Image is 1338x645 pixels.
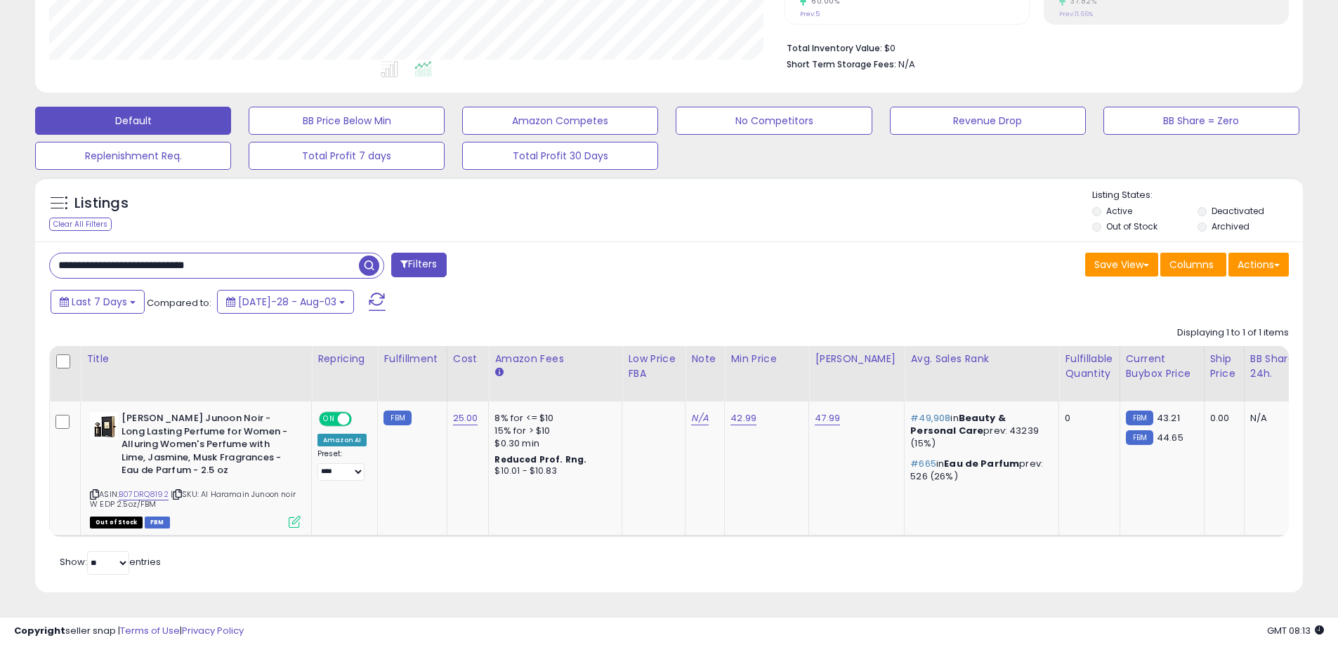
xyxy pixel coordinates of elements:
[815,411,840,425] a: 47.99
[494,352,616,366] div: Amazon Fees
[14,624,65,637] strong: Copyright
[494,366,503,379] small: Amazon Fees.
[1267,624,1324,637] span: 2025-08-12 08:13 GMT
[1092,189,1303,202] p: Listing States:
[730,352,803,366] div: Min Price
[910,411,950,425] span: #49,908
[628,352,679,381] div: Low Price FBA
[800,10,820,18] small: Prev: 5
[910,411,1006,437] span: Beauty & Personal Care
[910,412,1048,451] p: in prev: 43239 (15%)
[1157,411,1180,425] span: 43.21
[1160,253,1226,277] button: Columns
[910,458,1048,483] p: in prev: 526 (26%)
[249,142,445,170] button: Total Profit 7 days
[1169,258,1214,272] span: Columns
[317,449,367,481] div: Preset:
[453,411,478,425] a: 25.00
[462,142,658,170] button: Total Profit 30 Days
[1157,431,1183,444] span: 44.65
[317,434,367,446] div: Amazon AI
[74,194,129,213] h5: Listings
[1126,352,1198,381] div: Current Buybox Price
[494,412,611,425] div: 8% for <= $10
[494,437,611,450] div: $0.30 min
[1106,220,1157,232] label: Out of Stock
[1228,253,1289,277] button: Actions
[238,295,336,309] span: [DATE]-28 - Aug-03
[1210,412,1233,425] div: 0.00
[383,352,440,366] div: Fulfillment
[14,625,244,638] div: seller snap | |
[72,295,127,309] span: Last 7 Days
[1212,220,1250,232] label: Archived
[122,412,292,481] b: [PERSON_NAME] Junoon Noir - Long Lasting Perfume for Women - Alluring Women's Perfume with Lime, ...
[317,352,372,366] div: Repricing
[1126,430,1153,445] small: FBM
[890,107,1086,135] button: Revenue Drop
[910,352,1053,366] div: Avg. Sales Rank
[145,517,170,528] span: FBM
[391,253,446,277] button: Filters
[35,107,231,135] button: Default
[35,142,231,170] button: Replenishment Req.
[494,453,586,465] b: Reduced Prof. Rng.
[249,107,445,135] button: BB Price Below Min
[217,290,354,314] button: [DATE]-28 - Aug-03
[119,488,169,500] a: B07DRQ8192
[60,555,161,568] span: Show: entries
[1210,352,1238,381] div: Ship Price
[90,412,301,526] div: ASIN:
[494,465,611,477] div: $10.01 - $10.83
[453,352,483,366] div: Cost
[1126,411,1153,425] small: FBM
[815,352,898,366] div: [PERSON_NAME]
[1059,10,1093,18] small: Prev: 11.66%
[383,411,411,425] small: FBM
[49,218,112,231] div: Clear All Filters
[182,624,244,637] a: Privacy Policy
[730,411,756,425] a: 42.99
[691,352,719,366] div: Note
[1250,412,1297,425] div: N/A
[51,290,145,314] button: Last 7 Days
[910,457,936,470] span: #665
[350,413,372,425] span: OFF
[898,58,915,71] span: N/A
[1065,352,1113,381] div: Fulfillable Quantity
[1177,326,1289,340] div: Displaying 1 to 1 of 1 items
[90,517,143,528] span: All listings that are currently out of stock and unavailable for purchase on Amazon
[320,413,338,425] span: ON
[1103,107,1299,135] button: BB Share = Zero
[787,39,1278,55] li: $0
[787,42,882,54] b: Total Inventory Value:
[90,412,118,440] img: 41XxrDCmkAL._SL40_.jpg
[1250,352,1301,381] div: BB Share 24h.
[1106,205,1132,217] label: Active
[691,411,708,425] a: N/A
[1085,253,1158,277] button: Save View
[787,58,896,70] b: Short Term Storage Fees:
[147,296,211,310] span: Compared to:
[944,457,1019,470] span: Eau de Parfum
[90,488,296,510] span: | SKU: Al Haramain Junoon noir W EDP 2.5oz/FBM
[494,425,611,437] div: 15% for > $10
[120,624,180,637] a: Terms of Use
[86,352,306,366] div: Title
[1065,412,1108,425] div: 0
[676,107,872,135] button: No Competitors
[462,107,658,135] button: Amazon Competes
[1212,205,1264,217] label: Deactivated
